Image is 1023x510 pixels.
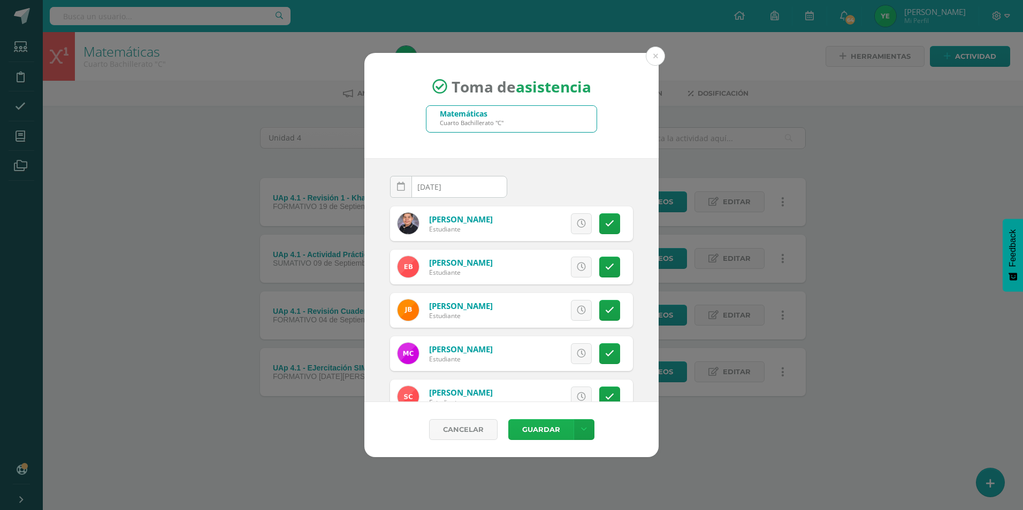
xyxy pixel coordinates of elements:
[429,398,493,407] div: Estudiante
[429,214,493,225] a: [PERSON_NAME]
[429,354,493,364] div: Estudiante
[646,47,665,66] button: Close (Esc)
[1003,219,1023,291] button: Feedback - Mostrar encuesta
[429,268,493,277] div: Estudiante
[398,343,419,364] img: 435d820dfa30a27e021d15c47c1b03cb.png
[516,76,591,97] strong: asistencia
[1008,229,1018,267] span: Feedback
[429,344,493,354] a: [PERSON_NAME]
[429,419,498,440] a: Cancelar
[391,176,507,197] input: Fecha de Inasistencia
[429,311,493,320] div: Estudiante
[452,76,591,97] span: Toma de
[398,299,419,321] img: f26e931ccabdcebbde7ddb9fb569bc46.png
[426,106,597,132] input: Busca un grado o sección aquí...
[429,387,493,398] a: [PERSON_NAME]
[398,386,419,407] img: 3da229e842e3f996977572fb88c81f12.png
[429,257,493,268] a: [PERSON_NAME]
[440,119,503,127] div: Cuarto Bachillerato "C"
[398,256,419,277] img: 2cd9baa50b6127fbec18b72074639984.png
[429,225,493,234] div: Estudiante
[508,419,574,440] button: Guardar
[440,109,503,119] div: Matemáticas
[429,300,493,311] a: [PERSON_NAME]
[398,213,419,234] img: fdd0fe3bee8e9a2384c68fd39e3af408.png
